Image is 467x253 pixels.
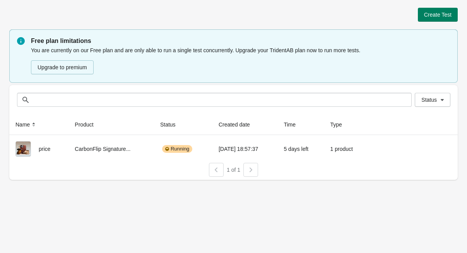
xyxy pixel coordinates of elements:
span: Status [421,97,437,103]
div: You are currently on our Free plan and are only able to run a single test concurrently. Upgrade y... [31,46,450,75]
div: 1 product [330,141,362,157]
button: Name [12,118,41,132]
div: [DATE] 18:57:37 [219,141,272,157]
button: Create Test [418,8,458,22]
span: 1 of 1 [227,167,240,173]
iframe: chat widget [8,222,33,245]
span: price [39,146,50,152]
div: Running [162,145,192,153]
button: Created date [216,118,261,132]
div: 5 days left [284,141,318,157]
button: Time [281,118,306,132]
p: Free plan limitations [31,36,450,46]
button: Product [72,118,104,132]
div: CarbonFlip Signature... [75,141,148,157]
button: Type [327,118,353,132]
button: Status [415,93,450,107]
button: Status [157,118,186,132]
span: Create Test [424,12,452,18]
button: Upgrade to premium [31,60,94,74]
